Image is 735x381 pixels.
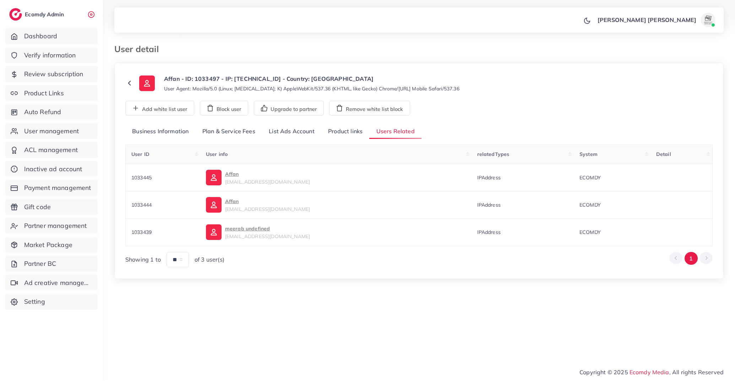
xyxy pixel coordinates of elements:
[24,145,78,155] span: ACL management
[262,124,321,139] a: List Ads Account
[5,161,98,177] a: Inactive ad account
[477,202,501,208] span: IPAddress
[196,124,262,139] a: Plan & Service Fees
[125,124,196,139] a: Business Information
[669,252,713,265] ul: Pagination
[225,179,310,185] span: [EMAIL_ADDRESS][DOMAIN_NAME]
[5,142,98,158] a: ACL management
[579,229,601,235] span: ECOMDY
[24,32,57,41] span: Dashboard
[206,224,466,240] a: meerab undefined[EMAIL_ADDRESS][DOMAIN_NAME]
[630,369,669,376] a: Ecomdy Media
[329,101,410,116] button: Remove white list block
[477,229,501,235] span: IPAddress
[5,66,98,82] a: Review subscription
[24,69,83,79] span: Review subscription
[598,16,696,24] p: [PERSON_NAME] [PERSON_NAME]
[206,197,222,213] img: ic-user-info.36bf1079.svg
[200,101,248,116] button: Block user
[5,218,98,234] a: Partner management
[579,368,724,376] span: Copyright © 2025
[701,13,715,27] img: avatar
[24,240,72,250] span: Market Package
[594,13,718,27] a: [PERSON_NAME] [PERSON_NAME]avatar
[579,151,598,157] span: System
[139,75,155,91] img: ic-user-info.36bf1079.svg
[5,293,98,310] a: Setting
[164,74,459,83] p: Affan - ID: 1033497 - IP: [TECHNICAL_ID] - Country: [GEOGRAPHIC_DATA]
[206,224,222,240] img: ic-user-info.36bf1079.svg
[206,151,228,157] span: User info
[131,151,149,157] span: User ID
[5,85,98,101] a: Product Links
[5,256,98,272] a: Partner BC
[25,11,66,18] h2: Ecomdy Admin
[477,174,501,181] span: IPAddress
[24,51,76,60] span: Verify information
[131,202,152,208] span: 1033444
[131,174,152,181] span: 1033445
[164,85,459,92] small: User Agent: Mozilla/5.0 (Linux; [MEDICAL_DATA]; K) AppleWebKit/537.36 (KHTML, like Gecko) Chrome/...
[5,28,98,44] a: Dashboard
[206,197,466,213] a: Affan[EMAIL_ADDRESS][DOMAIN_NAME]
[125,256,161,264] span: Showing 1 to
[579,202,601,208] span: ECOMDY
[477,151,510,157] span: relatedTypes
[24,164,82,174] span: Inactive ad account
[321,124,369,139] a: Product links
[579,174,601,181] span: ECOMDY
[24,107,61,117] span: Auto Refund
[24,127,79,136] span: User management
[5,123,98,139] a: User management
[685,252,698,265] button: Go to page 1
[24,89,64,98] span: Product Links
[225,206,310,212] span: [EMAIL_ADDRESS][DOMAIN_NAME]
[24,259,56,268] span: Partner BC
[656,151,671,157] span: Detail
[24,297,45,306] span: Setting
[5,237,98,253] a: Market Package
[5,104,98,120] a: Auto Refund
[9,8,66,21] a: logoEcomdy Admin
[114,44,164,54] h3: User detail
[669,368,724,376] span: , All rights Reserved
[225,197,310,206] p: Affan
[225,224,310,233] p: meerab undefined
[225,233,310,240] span: [EMAIL_ADDRESS][DOMAIN_NAME]
[24,183,91,192] span: Payment management
[24,221,87,230] span: Partner management
[24,202,51,212] span: Gift code
[254,101,324,116] button: Upgrade to partner
[5,180,98,196] a: Payment management
[195,256,224,264] span: of 3 user(s)
[5,275,98,291] a: Ad creative management
[5,47,98,63] a: Verify information
[131,229,152,235] span: 1033439
[206,170,466,185] a: Affan[EMAIL_ADDRESS][DOMAIN_NAME]
[369,124,421,139] a: Users Related
[9,8,22,21] img: logo
[5,199,98,215] a: Gift code
[24,278,92,287] span: Ad creative management
[125,101,194,116] button: Add white list user
[206,170,222,185] img: ic-user-info.36bf1079.svg
[225,170,310,178] p: Affan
